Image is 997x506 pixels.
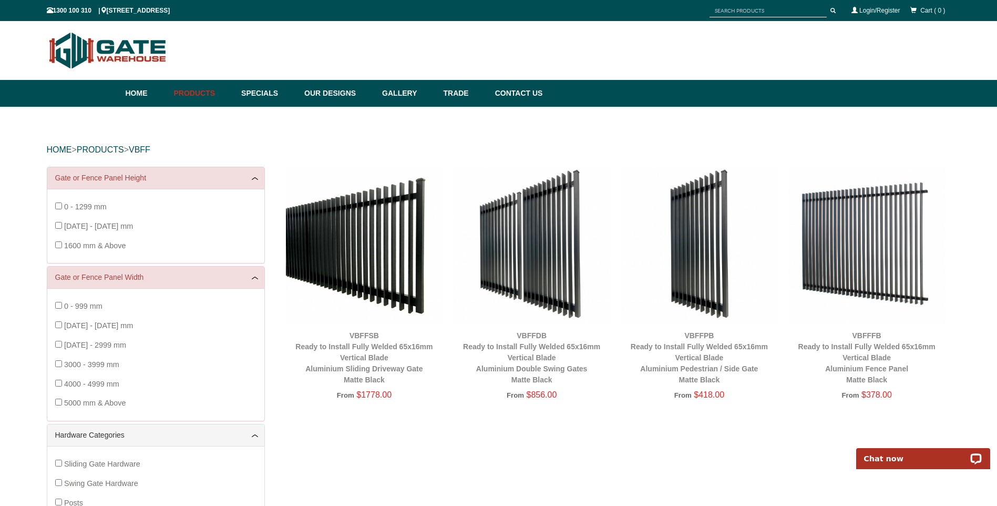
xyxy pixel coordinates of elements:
span: 1600 mm & Above [64,241,126,250]
input: SEARCH PRODUCTS [710,4,827,17]
a: Our Designs [299,80,377,107]
img: VBFFDB - Ready to Install Fully Welded 65x16mm Vertical Blade - Aluminium Double Swing Gates - Ma... [453,167,610,324]
a: VBFF [129,145,150,154]
a: VBFFDBReady to Install Fully Welded 65x16mm Vertical BladeAluminium Double Swing GatesMatte Black [463,331,600,384]
img: VBFFSB - Ready to Install Fully Welded 65x16mm Vertical Blade - Aluminium Sliding Driveway Gate -... [286,167,443,324]
a: Gate or Fence Panel Width [55,272,256,283]
a: Hardware Categories [55,430,256,441]
a: Home [126,80,169,107]
span: From [674,391,692,399]
span: 0 - 1299 mm [64,203,107,211]
div: > > [47,133,951,167]
a: Gate or Fence Panel Height [55,173,256,184]
img: Gate Warehouse [47,26,169,75]
span: 4000 - 4999 mm [64,380,119,388]
img: VBFFFB - Ready to Install Fully Welded 65x16mm Vertical Blade - Aluminium Fence Panel - Matte Bla... [788,167,945,324]
span: $378.00 [861,390,892,399]
a: Products [169,80,237,107]
span: Sliding Gate Hardware [64,460,140,468]
span: From [507,391,524,399]
a: VBFFPBReady to Install Fully Welded 65x16mm Vertical BladeAluminium Pedestrian / Side GateMatte B... [631,331,768,384]
span: [DATE] - [DATE] mm [64,222,133,230]
a: Contact Us [490,80,543,107]
span: [DATE] - 2999 mm [64,341,126,349]
a: Login/Register [859,7,900,14]
iframe: LiveChat chat widget [849,436,997,469]
span: From [841,391,859,399]
span: Cart ( 0 ) [920,7,945,14]
span: $856.00 [527,390,557,399]
span: 1300 100 310 | [STREET_ADDRESS] [47,7,170,14]
span: 0 - 999 mm [64,302,102,310]
span: $1778.00 [356,390,392,399]
a: Trade [438,80,489,107]
span: $418.00 [694,390,724,399]
a: VBFFFBReady to Install Fully Welded 65x16mm Vertical BladeAluminium Fence PanelMatte Black [798,331,936,384]
a: Specials [236,80,299,107]
span: 5000 mm & Above [64,399,126,407]
a: Gallery [377,80,438,107]
a: HOME [47,145,72,154]
a: PRODUCTS [77,145,124,154]
a: VBFFSBReady to Install Fully Welded 65x16mm Vertical BladeAluminium Sliding Driveway GateMatte Black [295,331,433,384]
span: [DATE] - [DATE] mm [64,321,133,330]
span: 3000 - 3999 mm [64,360,119,369]
img: VBFFPB - Ready to Install Fully Welded 65x16mm Vertical Blade - Aluminium Pedestrian / Side Gate ... [621,167,778,324]
span: Swing Gate Hardware [64,479,138,488]
span: From [337,391,354,399]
